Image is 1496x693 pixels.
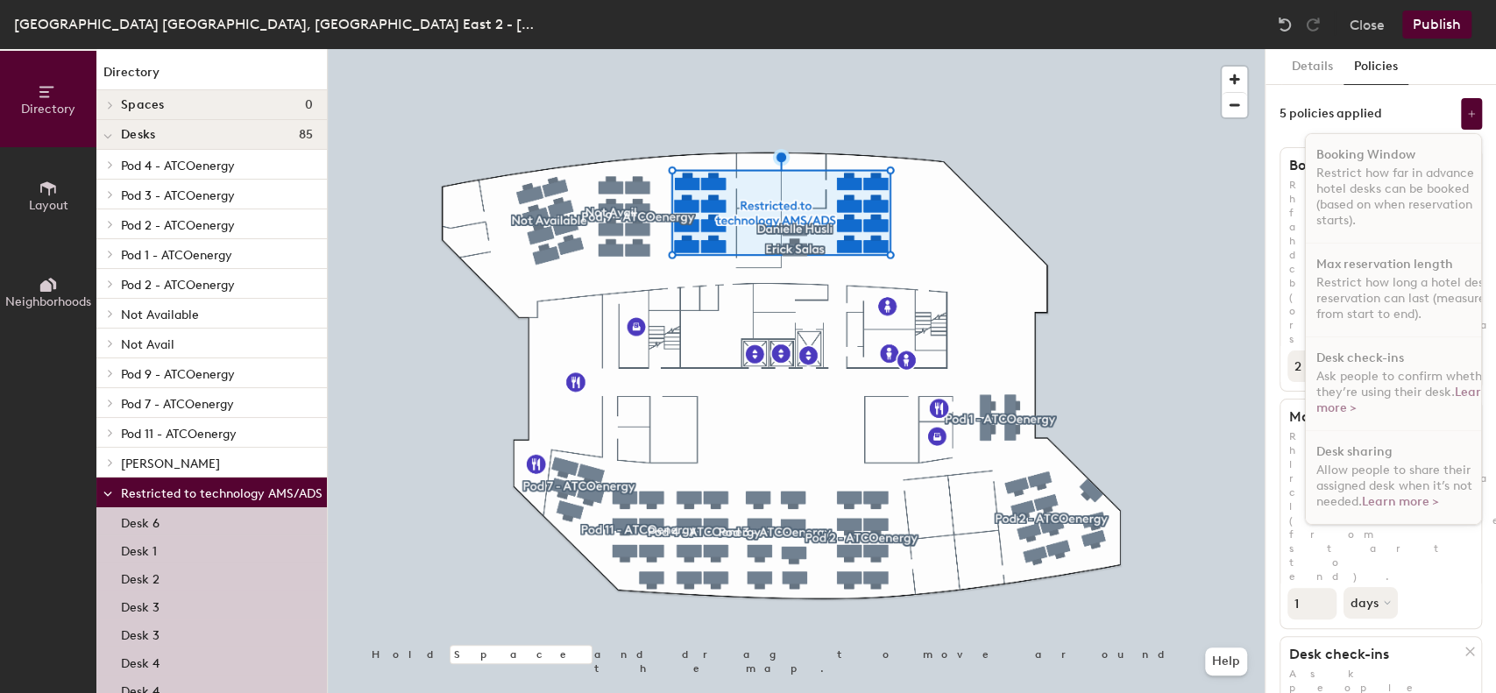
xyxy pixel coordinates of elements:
span: Pod 7 - ATCOenergy [121,397,234,412]
button: Help [1205,647,1247,675]
button: Publish [1402,11,1471,39]
div: [GEOGRAPHIC_DATA] [GEOGRAPHIC_DATA], [GEOGRAPHIC_DATA] East 2 - [GEOGRAPHIC_DATA] [14,13,540,35]
span: Ask people to confirm whether they’re using their desk. [1316,369,1493,415]
h1: Max reservation length [1316,258,1453,272]
img: Undo [1276,16,1294,33]
span: Neighborhoods [5,294,91,309]
span: Pod 11 - ATCOenergy [121,427,237,442]
span: 85 [298,128,313,142]
p: Restrict how long a reservation can last (measured from start to end). [1280,429,1481,583]
p: Desk 3 [121,623,160,643]
span: Pod 4 - ATCOenergy [121,159,235,173]
span: Allow people to share their assigned desk when it’s not needed. [1316,463,1472,509]
span: Not Available [121,308,199,322]
span: Spaces [121,98,165,112]
p: Restrict how far in advance hotel desks can be booked (based on when reservation starts). [1280,178,1481,346]
span: Desks [121,128,155,142]
p: Desk 1 [121,539,157,559]
span: Directory [21,102,75,117]
h1: Booking Window [1316,148,1415,162]
span: Pod 3 - ATCOenergy [121,188,235,203]
a: Learn more > [1316,385,1489,415]
h1: Desk sharing [1316,445,1393,459]
span: Pod 2 - ATCOenergy [121,218,235,233]
h1: Desk check-ins [1316,351,1404,365]
button: days [1344,587,1398,619]
button: Details [1281,49,1344,85]
h1: Desk check-ins [1280,646,1465,663]
p: Desk 2 [121,567,160,587]
span: 0 [305,98,313,112]
div: 5 policies applied [1280,107,1382,121]
span: Pod 1 - ATCOenergy [121,248,232,263]
p: Desk 3 [121,595,160,615]
button: Policies [1344,49,1408,85]
span: Layout [29,198,68,213]
button: Close [1350,11,1385,39]
span: [PERSON_NAME] [121,456,220,471]
img: Redo [1304,16,1322,33]
a: Learn more > [1362,494,1439,509]
h1: Booking Window [1280,157,1465,174]
span: Pod 9 - ATCOenergy [121,367,235,382]
p: Desk 4 [121,651,160,671]
h1: Max reservation length [1280,408,1465,426]
p: Desk 6 [121,511,160,531]
h1: Directory [96,63,327,90]
span: Restricted to technology AMS/ADS [121,486,323,501]
span: Pod 2 - ATCOenergy [121,278,235,293]
span: Not Avail [121,337,174,352]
